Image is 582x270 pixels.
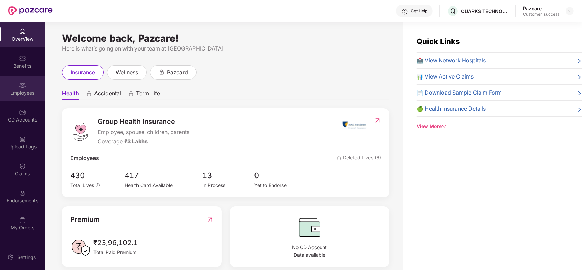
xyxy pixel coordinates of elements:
[70,121,91,141] img: logo
[86,90,92,97] div: animation
[417,88,502,97] span: 📄 Download Sample Claim Form
[577,74,582,81] span: right
[159,69,165,75] div: animation
[19,163,26,170] img: svg+xml;base64,PHN2ZyBpZD0iQ2xhaW0iIHhtbG5zPSJodHRwOi8vd3d3LnczLm9yZy8yMDAwL3N2ZyIgd2lkdGg9IjIwIi...
[577,106,582,113] span: right
[417,56,486,65] span: 🏥 View Network Hospitals
[341,116,367,133] img: insurerIcon
[567,8,572,14] img: svg+xml;base64,PHN2ZyBpZD0iRHJvcGRvd24tMzJ4MzIiIHhtbG5zPSJodHRwOi8vd3d3LnczLm9yZy8yMDAwL3N2ZyIgd2...
[116,68,138,77] span: wellness
[62,35,389,41] div: Welcome back, Pazcare!
[417,104,486,113] span: 🍏 Health Insurance Details
[374,117,381,124] img: RedirectIcon
[70,170,109,182] span: 430
[577,90,582,97] span: right
[125,182,202,189] div: Health Card Available
[577,58,582,65] span: right
[62,90,79,100] span: Health
[238,244,381,259] span: No CD Account Data available
[417,37,460,46] span: Quick Links
[98,116,189,127] span: Group Health Insurance
[93,248,138,256] span: Total Paid Premium
[19,55,26,62] img: svg+xml;base64,PHN2ZyBpZD0iQmVuZWZpdHMiIHhtbG5zPSJodHRwOi8vd3d3LnczLm9yZy8yMDAwL3N2ZyIgd2lkdGg9Ij...
[337,154,381,162] span: Deleted Lives (6)
[70,214,100,225] span: Premium
[98,137,189,146] div: Coverage:
[19,217,26,224] img: svg+xml;base64,PHN2ZyBpZD0iTXlfT3JkZXJzIiBkYXRhLW5hbWU9Ik15IE9yZGVycyIgeG1sbnM9Imh0dHA6Ly93d3cudz...
[128,90,134,97] div: animation
[70,238,91,258] img: PaidPremiumIcon
[337,156,341,160] img: deleteIcon
[450,7,455,15] span: Q
[70,154,99,162] span: Employees
[62,44,389,53] div: Here is what’s going on with your team at [GEOGRAPHIC_DATA]
[19,82,26,89] img: svg+xml;base64,PHN2ZyBpZD0iRW1wbG95ZWVzIiB4bWxucz0iaHR0cDovL3d3dy53My5vcmcvMjAwMC9zdmciIHdpZHRoPS...
[442,124,447,129] span: down
[98,128,189,137] span: Employee, spouse, children, parents
[19,109,26,116] img: svg+xml;base64,PHN2ZyBpZD0iQ0RfQWNjb3VudHMiIGRhdGEtbmFtZT0iQ0QgQWNjb3VudHMiIHhtbG5zPSJodHRwOi8vd3...
[15,254,38,261] div: Settings
[202,182,254,189] div: In Process
[125,170,202,182] span: 417
[461,8,509,14] div: QUARKS TECHNOSOFT PRIVATE LIMITED
[167,68,188,77] span: pazcard
[124,138,148,145] span: ₹3 Lakhs
[94,90,121,100] span: Accidental
[254,182,306,189] div: Yet to Endorse
[254,170,306,182] span: 0
[70,182,94,188] span: Total Lives
[71,68,95,77] span: insurance
[19,190,26,197] img: svg+xml;base64,PHN2ZyBpZD0iRW5kb3JzZW1lbnRzIiB4bWxucz0iaHR0cDovL3d3dy53My5vcmcvMjAwMC9zdmciIHdpZH...
[136,90,160,100] span: Term Life
[19,28,26,35] img: svg+xml;base64,PHN2ZyBpZD0iSG9tZSIgeG1sbnM9Imh0dHA6Ly93d3cudzMub3JnLzIwMDAvc3ZnIiB3aWR0aD0iMjAiIG...
[417,123,582,130] div: View More
[523,5,559,12] div: Pazcare
[206,214,214,225] img: RedirectIcon
[202,170,254,182] span: 13
[96,183,100,187] span: info-circle
[523,12,559,17] div: Customer_success
[19,136,26,143] img: svg+xml;base64,PHN2ZyBpZD0iVXBsb2FkX0xvZ3MiIGRhdGEtbmFtZT0iVXBsb2FkIExvZ3MiIHhtbG5zPSJodHRwOi8vd3...
[401,8,408,15] img: svg+xml;base64,PHN2ZyBpZD0iSGVscC0zMngzMiIgeG1sbnM9Imh0dHA6Ly93d3cudzMub3JnLzIwMDAvc3ZnIiB3aWR0aD...
[238,214,381,240] img: CDBalanceIcon
[411,8,427,14] div: Get Help
[417,72,474,81] span: 📊 View Active Claims
[7,254,14,261] img: svg+xml;base64,PHN2ZyBpZD0iU2V0dGluZy0yMHgyMCIgeG1sbnM9Imh0dHA6Ly93d3cudzMub3JnLzIwMDAvc3ZnIiB3aW...
[8,6,53,15] img: New Pazcare Logo
[93,238,138,248] span: ₹23,96,102.1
